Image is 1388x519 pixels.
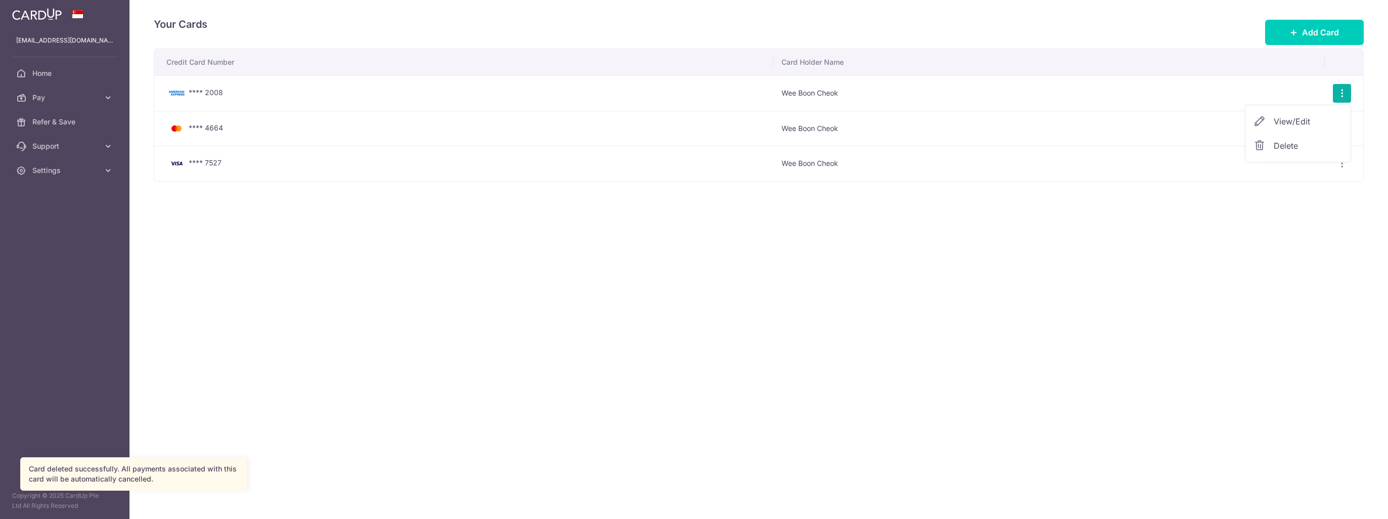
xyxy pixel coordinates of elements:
[29,464,238,484] div: Card deleted successfully. All payments associated with this card will be automatically cancelled.
[32,165,99,176] span: Settings
[166,87,187,99] img: Bank Card
[1274,115,1342,127] span: View/Edit
[32,141,99,151] span: Support
[23,7,44,16] span: Help
[16,35,113,46] p: [EMAIL_ADDRESS][DOMAIN_NAME]
[773,111,1325,146] td: Wee Boon Cheok
[166,122,187,135] img: Bank Card
[154,49,773,75] th: Credit Card Number
[32,68,99,78] span: Home
[32,117,99,127] span: Refer & Save
[166,157,187,169] img: Bank Card
[1265,20,1364,45] button: Add Card
[773,146,1325,181] td: Wee Boon Cheok
[1245,109,1351,134] a: View/Edit
[1274,140,1342,152] span: Delete
[12,8,62,20] img: CardUp
[32,93,99,103] span: Pay
[1245,134,1351,158] a: Delete
[773,49,1325,75] th: Card Holder Name
[773,75,1325,111] td: Wee Boon Cheok
[154,16,207,32] h4: Your Cards
[1302,26,1339,38] span: Add Card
